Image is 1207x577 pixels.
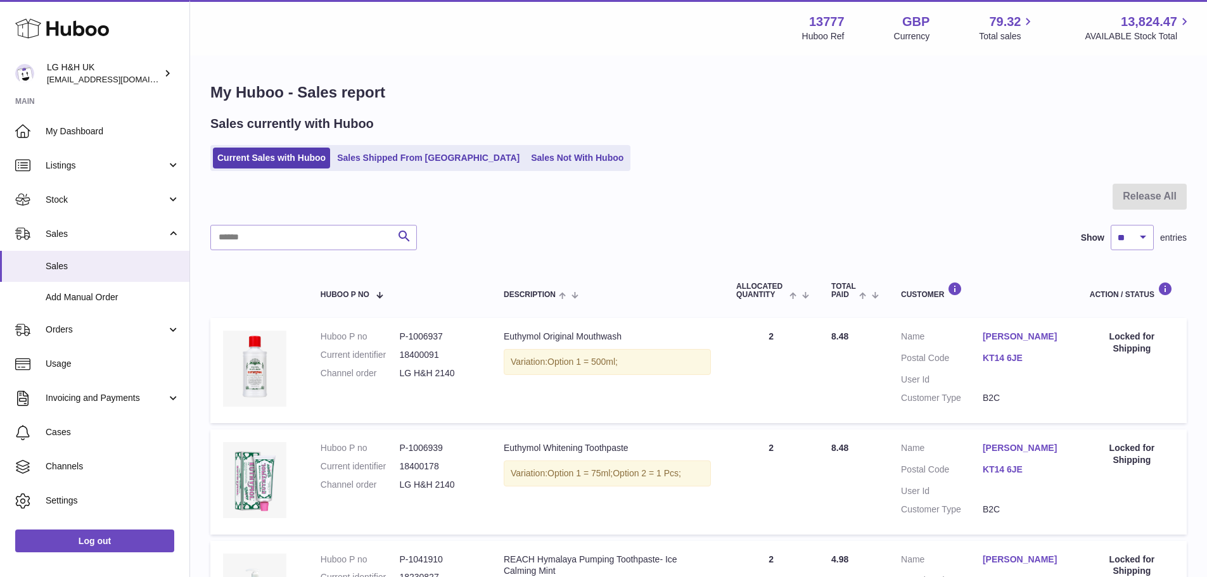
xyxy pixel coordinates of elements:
dt: Name [901,442,983,457]
img: Euthymol-Original-Mouthwash-500ml.webp [223,331,286,407]
span: Stock [46,194,167,206]
span: Huboo P no [321,291,369,299]
span: Usage [46,358,180,370]
h2: Sales currently with Huboo [210,115,374,132]
span: AVAILABLE Stock Total [1085,30,1192,42]
span: Orders [46,324,167,336]
dd: B2C [983,504,1064,516]
span: Listings [46,160,167,172]
span: 13,824.47 [1121,13,1177,30]
div: Variation: [504,460,711,486]
img: veechen@lghnh.co.uk [15,64,34,83]
dt: Huboo P no [321,554,400,566]
span: Total paid [831,282,856,299]
a: 13,824.47 AVAILABLE Stock Total [1085,13,1192,42]
dd: P-1041910 [399,554,478,566]
a: [PERSON_NAME] [983,331,1064,343]
span: Description [504,291,556,299]
dd: 18400091 [399,349,478,361]
dd: 18400178 [399,460,478,472]
dt: Current identifier [321,460,400,472]
a: KT14 6JE [983,464,1064,476]
div: Euthymol Original Mouthwash [504,331,711,343]
a: Log out [15,529,174,552]
span: Option 1 = 500ml; [547,357,618,367]
dt: Huboo P no [321,331,400,343]
span: Channels [46,460,180,472]
dt: Postal Code [901,464,983,479]
span: Sales [46,260,180,272]
td: 2 [724,429,819,535]
span: Invoicing and Payments [46,392,167,404]
div: Huboo Ref [802,30,845,42]
a: [PERSON_NAME] [983,442,1064,454]
strong: 13777 [809,13,845,30]
a: Current Sales with Huboo [213,148,330,168]
span: 79.32 [989,13,1021,30]
div: Locked for Shipping [1090,331,1174,355]
dt: Postal Code [901,352,983,367]
span: 4.98 [831,554,848,564]
div: Currency [894,30,930,42]
dt: Customer Type [901,392,983,404]
a: Sales Shipped From [GEOGRAPHIC_DATA] [333,148,524,168]
dt: Huboo P no [321,442,400,454]
dt: Channel order [321,479,400,491]
span: 8.48 [831,331,848,341]
span: Add Manual Order [46,291,180,303]
span: Total sales [979,30,1035,42]
strong: GBP [902,13,929,30]
a: 79.32 Total sales [979,13,1035,42]
div: Action / Status [1090,282,1174,299]
span: 8.48 [831,443,848,453]
dd: LG H&H 2140 [399,367,478,379]
span: Sales [46,228,167,240]
a: Sales Not With Huboo [527,148,628,168]
span: Cases [46,426,180,438]
dt: Current identifier [321,349,400,361]
div: Euthymol Whitening Toothpaste [504,442,711,454]
td: 2 [724,318,819,423]
dt: Channel order [321,367,400,379]
span: ALLOCATED Quantity [736,282,786,299]
dt: Name [901,554,983,569]
label: Show [1081,232,1104,244]
a: KT14 6JE [983,352,1064,364]
span: Option 2 = 1 Pcs; [613,468,681,478]
dt: Customer Type [901,504,983,516]
h1: My Huboo - Sales report [210,82,1187,103]
a: [PERSON_NAME] [983,554,1064,566]
dd: LG H&H 2140 [399,479,478,491]
span: Option 1 = 75ml; [547,468,613,478]
dd: P-1006939 [399,442,478,454]
span: entries [1160,232,1187,244]
span: My Dashboard [46,125,180,137]
dd: P-1006937 [399,331,478,343]
div: LG H&H UK [47,61,161,86]
img: whitening-toothpaste.webp [223,442,286,518]
dt: User Id [901,374,983,386]
span: Settings [46,495,180,507]
dt: Name [901,331,983,346]
div: Locked for Shipping [1090,442,1174,466]
span: [EMAIL_ADDRESS][DOMAIN_NAME] [47,74,186,84]
div: Customer [901,282,1064,299]
dd: B2C [983,392,1064,404]
div: Variation: [504,349,711,375]
dt: User Id [901,485,983,497]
